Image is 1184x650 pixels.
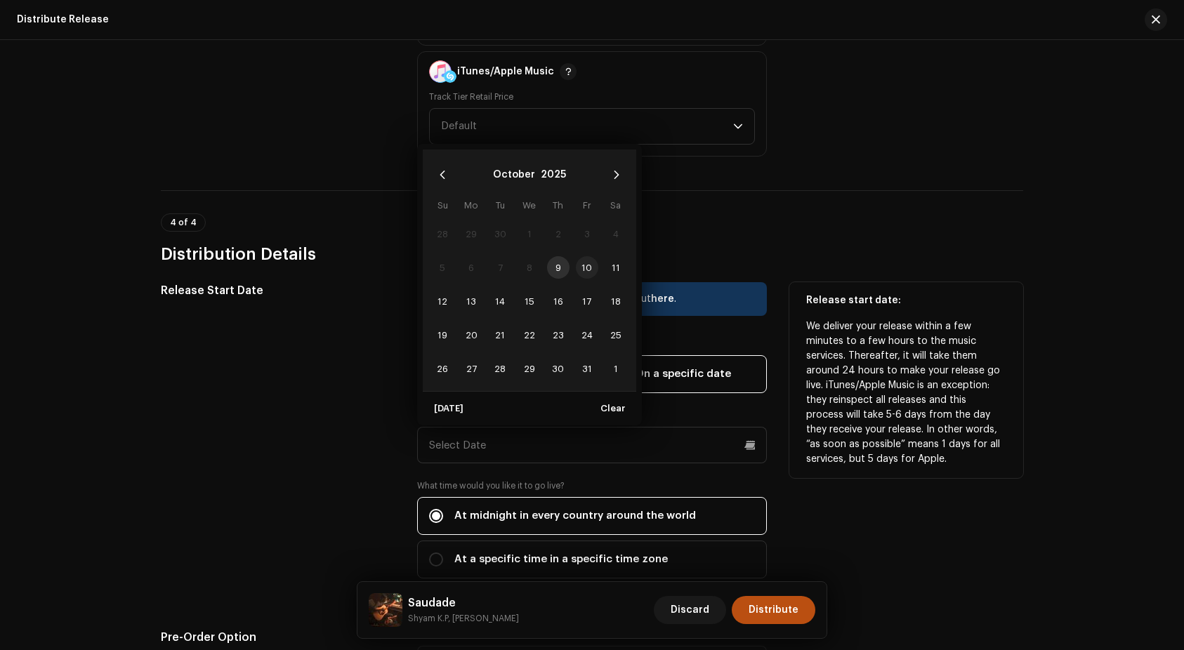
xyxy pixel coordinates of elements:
[408,595,519,611] h5: Saudade
[518,290,541,312] span: 15
[576,256,598,279] span: 10
[544,217,572,251] td: 2
[423,397,475,420] button: [DATE]
[547,290,570,312] span: 16
[428,318,457,352] td: 19
[601,251,630,284] td: 11
[493,164,535,186] button: Choose Month
[654,596,726,624] button: Discard
[170,218,197,227] span: 4 of 4
[651,294,674,304] span: here
[429,91,513,102] label: Track Tier Retail Price
[438,201,448,210] span: Su
[572,352,601,385] td: 31
[733,109,743,144] div: dropdown trigger
[515,251,544,284] td: 8
[457,217,486,251] td: 29
[572,251,601,284] td: 10
[434,394,463,423] span: [DATE]
[489,357,511,380] span: 28
[553,201,563,210] span: Th
[515,318,544,352] td: 22
[457,318,486,352] td: 20
[486,284,515,318] td: 14
[601,217,630,251] td: 4
[601,284,630,318] td: 18
[457,66,554,77] div: iTunes/Apple Music
[605,290,627,312] span: 18
[601,352,630,385] td: 1
[428,217,457,251] td: 28
[544,318,572,352] td: 23
[732,596,815,624] button: Distribute
[576,357,598,380] span: 31
[515,352,544,385] td: 29
[605,256,627,279] span: 11
[576,324,598,346] span: 24
[518,357,541,380] span: 29
[161,243,1023,265] h3: Distribution Details
[572,217,601,251] td: 3
[464,201,478,210] span: Mo
[431,324,454,346] span: 19
[161,282,395,299] h5: Release Start Date
[431,357,454,380] span: 26
[547,324,570,346] span: 23
[486,352,515,385] td: 28
[635,366,731,382] span: On a specific date
[417,480,767,491] label: What time would you like it to go live?
[369,593,402,627] img: 7abb400d-48a3-4e1e-8dcd-167233a7864c
[515,284,544,318] td: 15
[428,251,457,284] td: 5
[518,324,541,346] span: 22
[601,318,630,352] td: 25
[544,251,572,284] td: 9
[605,357,627,380] span: 1
[671,596,709,624] span: Discard
[576,290,598,312] span: 17
[547,357,570,380] span: 30
[522,201,536,210] span: We
[408,611,519,625] small: Saudade
[572,284,601,318] td: 17
[457,284,486,318] td: 13
[489,290,511,312] span: 14
[515,217,544,251] td: 1
[460,290,482,312] span: 13
[460,357,482,380] span: 27
[486,318,515,352] td: 21
[583,201,591,210] span: Fr
[417,144,642,425] div: Choose Date
[428,161,456,189] button: Previous Month
[428,352,457,385] td: 26
[600,394,625,423] span: Clear
[749,596,798,624] span: Distribute
[806,293,1006,308] p: Release start date:
[610,201,621,210] span: Sa
[457,352,486,385] td: 27
[161,629,395,646] h5: Pre-Order Option
[454,552,668,567] span: At a specific time in a specific time zone
[544,352,572,385] td: 30
[544,284,572,318] td: 16
[441,109,733,144] span: Default
[541,164,566,186] button: Choose Year
[457,251,486,284] td: 6
[441,121,477,131] span: Default
[431,290,454,312] span: 12
[589,397,636,420] button: Clear
[806,319,1006,467] p: We deliver your release within a few minutes to a few hours to the music services. Thereafter, it...
[489,324,511,346] span: 21
[605,324,627,346] span: 25
[486,251,515,284] td: 7
[460,324,482,346] span: 20
[496,201,505,210] span: Tu
[454,508,696,524] span: At midnight in every country around the world
[486,217,515,251] td: 30
[603,161,631,189] button: Next Month
[417,427,767,463] input: Select Date
[428,284,457,318] td: 12
[572,318,601,352] td: 24
[17,14,109,25] div: Distribute Release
